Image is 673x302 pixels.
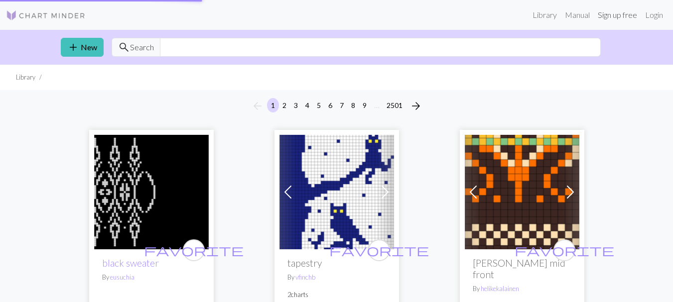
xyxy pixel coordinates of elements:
button: 5 [313,98,325,112]
img: Logo [6,9,86,21]
a: Manual [561,5,594,25]
button: 4 [301,98,313,112]
img: black sweater [94,135,209,249]
button: 1 [267,98,279,112]
p: By [102,273,201,282]
button: 9 [359,98,371,112]
button: 3 [290,98,302,112]
i: favourite [515,240,614,260]
button: favourite [183,239,205,261]
i: favourite [144,240,244,260]
p: By [287,273,386,282]
a: tapestry [279,186,394,196]
button: 8 [347,98,359,112]
i: favourite [329,240,429,260]
button: favourite [368,239,390,261]
a: Library [529,5,561,25]
nav: Page navigation [248,98,426,114]
a: ALASUQ JARNO mid front [465,186,579,196]
h2: tapestry [287,257,386,269]
span: favorite [144,242,244,258]
h2: [PERSON_NAME] mid front [473,257,571,280]
button: 7 [336,98,348,112]
button: 6 [324,98,336,112]
img: tapestry [279,135,394,249]
i: Next [410,100,422,112]
p: 2 charts [287,290,386,300]
span: favorite [329,242,429,258]
img: ALASUQ JARNO mid front [465,135,579,249]
a: Login [641,5,667,25]
a: eusuchia [110,273,135,281]
p: By [473,284,571,294]
a: black sweater [94,186,209,196]
span: search [118,40,130,54]
button: favourite [553,239,575,261]
span: favorite [515,242,614,258]
span: Search [130,41,154,53]
a: black sweater [102,257,159,269]
button: Next [406,98,426,114]
a: vfinchb [295,273,315,281]
span: arrow_forward [410,99,422,113]
button: 2 [278,98,290,112]
span: add [67,40,79,54]
a: helikekalainen [481,285,519,293]
li: Library [16,73,35,82]
a: Sign up free [594,5,641,25]
a: New [61,38,104,57]
button: 2501 [383,98,406,112]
